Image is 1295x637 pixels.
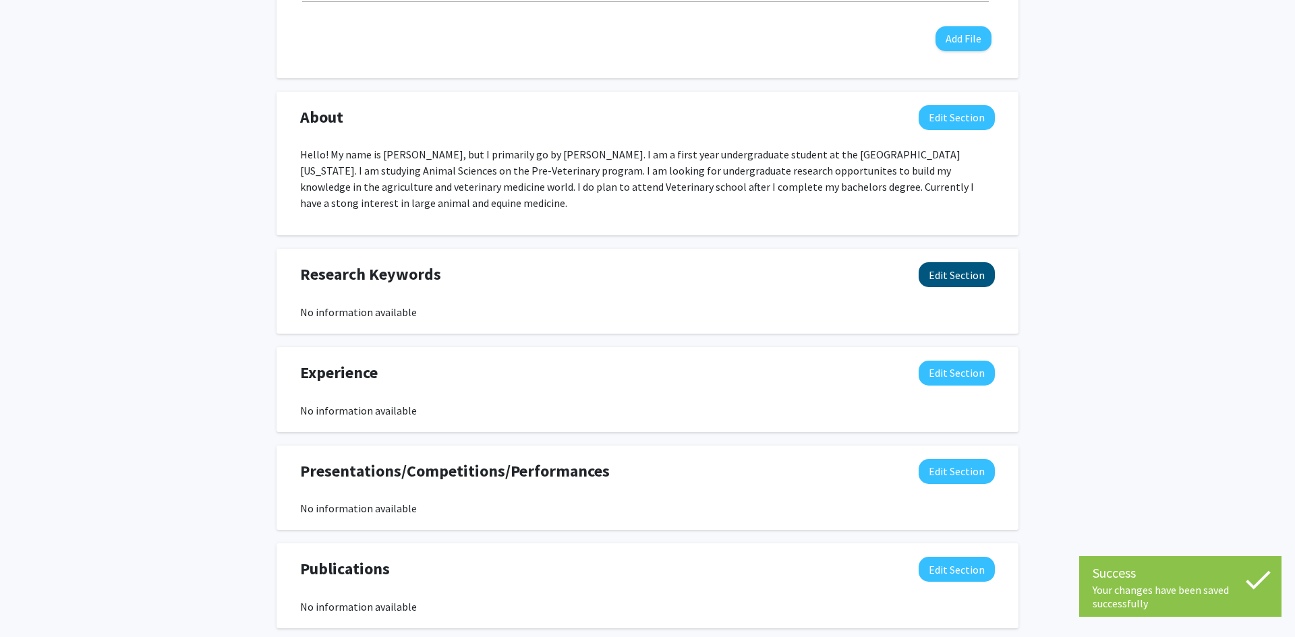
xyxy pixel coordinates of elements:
div: No information available [300,304,995,320]
button: Add File [936,26,991,51]
div: No information available [300,402,995,419]
div: No information available [300,599,995,615]
span: Presentations/Competitions/Performances [300,459,610,483]
span: Publications [300,557,390,581]
button: Edit Research Keywords [919,262,995,287]
div: Success [1093,563,1268,583]
p: Hello! My name is [PERSON_NAME], but I primarily go by [PERSON_NAME]. I am a first year undergrad... [300,146,995,211]
button: Edit Experience [919,361,995,386]
span: About [300,105,343,129]
button: Edit Presentations/Competitions/Performances [919,459,995,484]
span: Research Keywords [300,262,441,286]
button: Edit Publications [919,557,995,582]
iframe: Chat [10,576,57,627]
span: Experience [300,361,378,385]
button: Edit About [919,105,995,130]
div: Your changes have been saved successfully [1093,583,1268,610]
div: No information available [300,500,995,516]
